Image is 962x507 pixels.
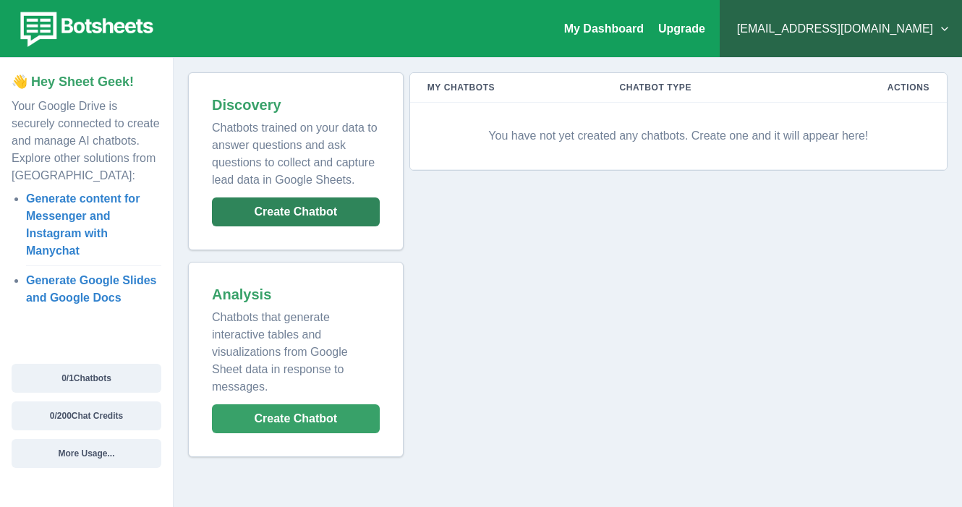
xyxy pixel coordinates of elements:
[658,22,705,35] a: Upgrade
[212,114,380,189] p: Chatbots trained on your data to answer questions and ask questions to collect and capture lead d...
[410,73,603,103] th: My Chatbots
[12,9,158,49] img: botsheets-logo.png
[12,72,161,92] p: 👋 Hey Sheet Geek!
[212,96,380,114] h2: Discovery
[803,73,947,103] th: Actions
[212,197,380,226] button: Create Chatbot
[12,364,161,393] button: 0/1Chatbots
[564,22,644,35] a: My Dashboard
[12,401,161,430] button: 0/200Chat Credits
[26,274,157,304] a: Generate Google Slides and Google Docs
[12,92,161,184] p: Your Google Drive is securely connected to create and manage AI chatbots. Explore other solutions...
[26,192,140,257] a: Generate content for Messenger and Instagram with Manychat
[212,404,380,433] button: Create Chatbot
[731,14,950,43] button: [EMAIL_ADDRESS][DOMAIN_NAME]
[427,114,929,158] p: You have not yet created any chatbots. Create one and it will appear here!
[212,286,380,303] h2: Analysis
[12,439,161,468] button: More Usage...
[212,303,380,396] p: Chatbots that generate interactive tables and visualizations from Google Sheet data in response t...
[602,73,802,103] th: Chatbot Type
